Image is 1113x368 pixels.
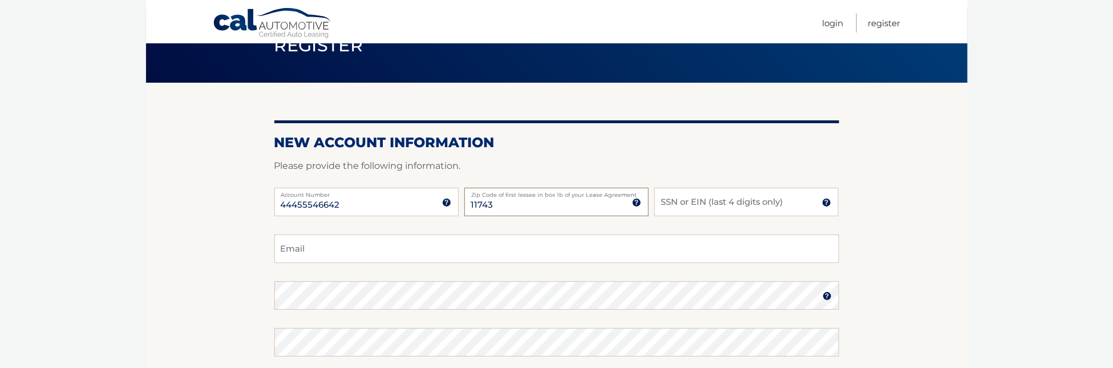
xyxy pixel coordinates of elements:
input: Account Number [274,188,459,216]
input: SSN or EIN (last 4 digits only) [654,188,839,216]
label: Account Number [274,188,459,197]
p: Please provide the following information. [274,158,839,174]
h2: New Account Information [274,134,839,151]
label: Zip Code of first lessee in box 1b of your Lease Agreement [464,188,649,197]
a: Cal Automotive [213,7,333,41]
img: tooltip.svg [442,198,451,207]
a: Register [868,14,901,33]
img: tooltip.svg [822,198,831,207]
span: Register [274,35,363,56]
img: tooltip.svg [823,292,832,301]
input: Zip Code [464,188,649,216]
img: tooltip.svg [632,198,641,207]
a: Login [823,14,844,33]
input: Email [274,234,839,263]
